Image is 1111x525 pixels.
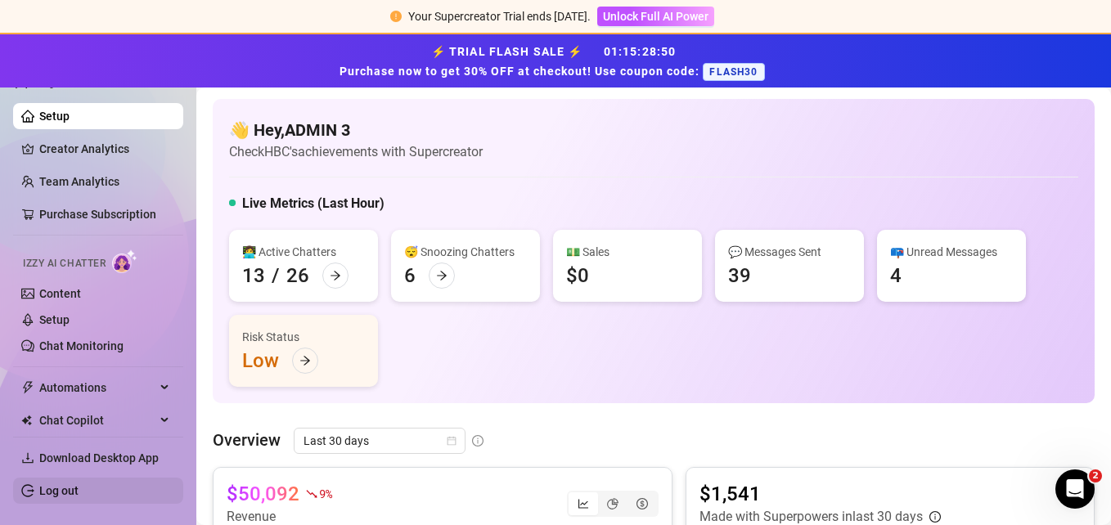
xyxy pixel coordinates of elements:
span: 01 : 15 : 28 : 50 [604,45,677,58]
span: 2 [1089,469,1102,482]
span: download [21,451,34,464]
div: 6 [404,262,416,289]
article: $1,541 [699,481,941,507]
a: Chat Monitoring [39,339,124,352]
div: 26 [286,262,309,289]
span: FLASH30 [703,63,764,81]
a: Unlock Full AI Power [597,10,714,23]
div: Risk Status [242,328,365,346]
span: Chat Copilot [39,407,155,433]
img: AI Chatter [112,249,137,273]
span: info-circle [929,511,941,523]
span: pie-chart [607,498,618,509]
a: Log out [39,484,79,497]
span: Last 30 days [304,429,456,453]
a: Setup [39,110,70,123]
button: Unlock Full AI Power [597,7,714,26]
a: Setup [39,313,70,326]
span: arrow-right [299,355,311,366]
span: info-circle [472,435,484,446]
span: exclamation-circle [390,11,402,22]
div: 39 [728,262,751,289]
span: fall [306,488,317,500]
div: 😴 Snoozing Chatters [404,243,527,261]
span: Automations [39,375,155,401]
div: 💵 Sales [566,243,689,261]
a: Purchase Subscription [39,201,170,227]
span: Unlock Full AI Power [603,10,708,23]
span: dollar-circle [636,498,648,509]
span: thunderbolt [21,381,34,394]
a: Creator Analytics [39,136,170,162]
span: Izzy AI Chatter [23,256,106,271]
strong: Purchase now to get 30% OFF at checkout! Use coupon code: [340,65,703,78]
div: 13 [242,262,265,289]
a: Content [39,287,81,300]
span: line-chart [578,498,589,509]
div: 📪 Unread Messages [890,243,1013,261]
h5: Live Metrics (Last Hour) [242,194,385,213]
strong: ⚡ TRIAL FLASH SALE ⚡ [340,45,771,78]
iframe: Intercom live chat [1055,469,1095,509]
article: Check HBC's achievements with Supercreator [229,141,483,162]
span: Your Supercreator Trial ends [DATE]. [408,10,591,23]
span: arrow-right [330,270,341,281]
div: segmented control [567,491,659,517]
span: Download Desktop App [39,451,159,464]
img: Chat Copilot [21,415,32,426]
article: Overview [213,428,281,452]
span: calendar [447,436,457,446]
article: $50,092 [227,481,299,507]
a: Team Analytics [39,175,119,188]
h4: 👋 Hey, ADMIN 3 [229,119,483,141]
div: 👩‍💻 Active Chatters [242,243,365,261]
span: 9 % [319,486,331,501]
div: $0 [566,262,589,289]
div: 4 [890,262,902,289]
div: 💬 Messages Sent [728,243,851,261]
span: arrow-right [436,270,448,281]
